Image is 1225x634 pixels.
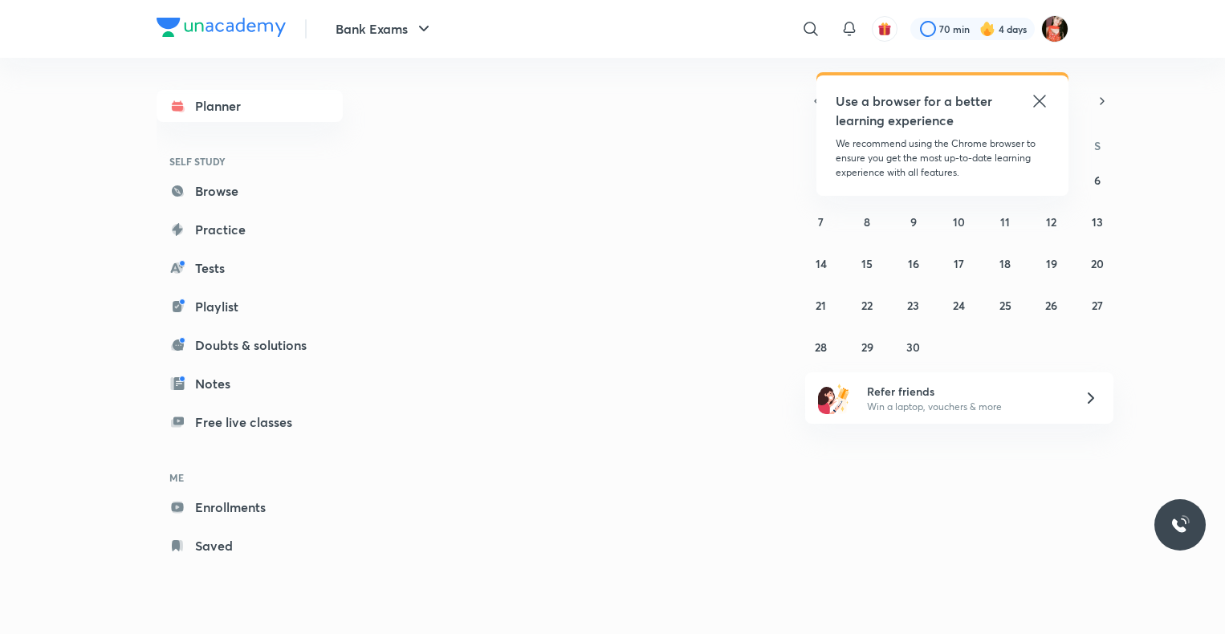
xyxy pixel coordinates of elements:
[953,214,965,230] abbr: September 10, 2025
[1170,515,1190,534] img: ttu
[867,383,1064,400] h6: Refer friends
[157,368,343,400] a: Notes
[946,250,972,276] button: September 17, 2025
[157,18,286,37] img: Company Logo
[954,256,964,271] abbr: September 17, 2025
[992,250,1018,276] button: September 18, 2025
[157,406,343,438] a: Free live classes
[867,400,1064,414] p: Win a laptop, vouchers & more
[861,256,873,271] abbr: September 15, 2025
[1085,292,1110,318] button: September 27, 2025
[1094,138,1101,153] abbr: Saturday
[854,209,880,234] button: September 8, 2025
[1000,214,1010,230] abbr: September 11, 2025
[818,214,824,230] abbr: September 7, 2025
[992,209,1018,234] button: September 11, 2025
[872,16,897,42] button: avatar
[1039,250,1064,276] button: September 19, 2025
[1045,298,1057,313] abbr: September 26, 2025
[808,292,834,318] button: September 21, 2025
[1085,250,1110,276] button: September 20, 2025
[901,209,926,234] button: September 9, 2025
[157,329,343,361] a: Doubts & solutions
[157,530,343,562] a: Saved
[906,339,920,355] abbr: September 30, 2025
[877,22,892,36] img: avatar
[836,136,1049,180] p: We recommend using the Chrome browser to ensure you get the most up-to-date learning experience w...
[861,298,873,313] abbr: September 22, 2025
[992,292,1018,318] button: September 25, 2025
[157,291,343,323] a: Playlist
[818,382,850,414] img: referral
[901,292,926,318] button: September 23, 2025
[901,250,926,276] button: September 16, 2025
[1085,167,1110,193] button: September 6, 2025
[808,250,834,276] button: September 14, 2025
[1041,15,1068,43] img: Minakshi gakre
[901,334,926,360] button: September 30, 2025
[979,21,995,37] img: streak
[816,256,827,271] abbr: September 14, 2025
[157,252,343,284] a: Tests
[815,339,827,355] abbr: September 28, 2025
[953,298,965,313] abbr: September 24, 2025
[864,214,870,230] abbr: September 8, 2025
[808,334,834,360] button: September 28, 2025
[908,256,919,271] abbr: September 16, 2025
[999,256,1011,271] abbr: September 18, 2025
[1039,209,1064,234] button: September 12, 2025
[157,90,343,122] a: Planner
[326,13,443,45] button: Bank Exams
[854,292,880,318] button: September 22, 2025
[861,339,873,355] abbr: September 29, 2025
[1046,256,1057,271] abbr: September 19, 2025
[1091,256,1104,271] abbr: September 20, 2025
[157,464,343,491] h6: ME
[1092,298,1103,313] abbr: September 27, 2025
[999,298,1011,313] abbr: September 25, 2025
[946,209,972,234] button: September 10, 2025
[854,334,880,360] button: September 29, 2025
[1046,214,1056,230] abbr: September 12, 2025
[1085,209,1110,234] button: September 13, 2025
[157,18,286,41] a: Company Logo
[816,298,826,313] abbr: September 21, 2025
[157,175,343,207] a: Browse
[157,213,343,246] a: Practice
[854,250,880,276] button: September 15, 2025
[157,148,343,175] h6: SELF STUDY
[907,298,919,313] abbr: September 23, 2025
[1094,173,1101,188] abbr: September 6, 2025
[157,491,343,523] a: Enrollments
[836,91,995,130] h5: Use a browser for a better learning experience
[1039,292,1064,318] button: September 26, 2025
[808,209,834,234] button: September 7, 2025
[1092,214,1103,230] abbr: September 13, 2025
[946,292,972,318] button: September 24, 2025
[910,214,917,230] abbr: September 9, 2025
